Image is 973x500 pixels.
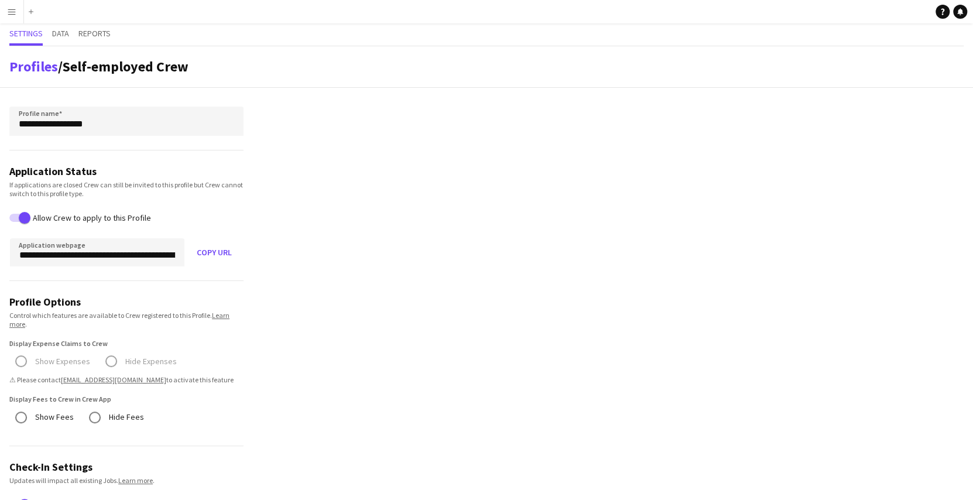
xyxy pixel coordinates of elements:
[9,165,244,178] h3: Application Status
[78,29,111,37] span: Reports
[9,58,189,76] h1: /
[118,476,153,485] a: Learn more
[9,311,244,328] div: Control which features are available to Crew registered to this Profile. .
[9,29,43,37] span: Settings
[9,395,111,403] label: Display Fees to Crew in Crew App
[9,295,244,309] h3: Profile Options
[185,238,244,266] button: Copy URL
[61,375,166,384] a: [EMAIL_ADDRESS][DOMAIN_NAME]
[33,408,74,426] label: Show Fees
[9,339,108,348] label: Display Expense Claims to Crew
[63,57,189,76] span: Self-employed Crew
[9,375,244,384] span: ⚠ Please contact to activate this feature
[9,180,244,198] div: If applications are closed Crew can still be invited to this profile but Crew cannot switch to th...
[9,57,58,76] a: Profiles
[9,311,229,328] a: Learn more
[52,29,69,37] span: Data
[9,460,244,474] h3: Check-In Settings
[9,476,244,485] div: Updates will impact all existing Jobs. .
[107,408,144,426] label: Hide Fees
[30,213,151,222] label: Allow Crew to apply to this Profile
